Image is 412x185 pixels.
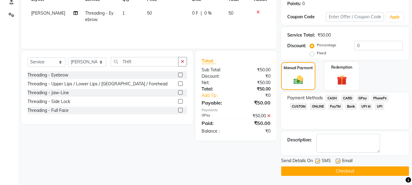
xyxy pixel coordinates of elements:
span: PayTM [328,103,343,110]
span: Send Details On [281,158,313,165]
label: Redemption [331,65,352,70]
span: SMS [322,158,331,165]
span: Threading - Eyebrow [85,10,113,22]
div: Payments [202,108,270,113]
label: Manual Payment [284,65,313,71]
div: Points: [287,1,301,7]
label: Percentage [317,42,336,48]
span: Payment Methods [287,95,323,101]
div: ₹50.00 [236,80,275,86]
span: Bank [345,103,357,110]
div: ₹50.00 [236,86,275,92]
label: Fixed [317,50,326,56]
button: Apply [386,12,403,22]
input: Enter Offer / Coupon Code [326,12,384,22]
div: ₹50.00 [236,113,275,119]
img: _cash.svg [291,74,306,85]
div: Service Total: [287,32,315,38]
div: Discount: [197,73,236,80]
span: Email [342,158,353,165]
span: PhonePe [371,95,389,102]
span: Total [202,58,216,64]
div: ₹50.00 [236,67,275,73]
div: Balance : [197,128,236,134]
span: 50 [147,10,152,16]
div: Threading - Jaw-Line [27,90,69,96]
button: Checkout [281,166,409,176]
div: 0 [302,1,305,7]
div: Threading - Upper Lips / Lower Lips / [GEOGRAPHIC_DATA] / Forehead [27,81,167,87]
div: Threading - Eyebrow [27,72,68,78]
span: [PERSON_NAME] [31,10,65,16]
span: CARD [341,95,354,102]
div: Total: [197,86,236,92]
div: Threading - Side Lock [27,98,70,105]
div: Net: [197,80,236,86]
span: | [201,10,202,16]
span: CUSTOM [290,103,307,110]
div: Threading - Full Face [27,107,69,114]
span: 0 % [204,10,212,16]
div: Coupon Code [287,14,326,20]
div: Description: [287,137,312,143]
span: CASH [325,95,339,102]
div: GPay [197,113,236,119]
div: ₹50.00 [236,119,275,127]
span: 1 [122,10,125,16]
img: _gift.svg [334,74,350,86]
div: ₹50.00 [317,32,331,38]
div: Paid: [197,119,236,127]
span: 0 F [192,10,198,16]
div: ₹0 [236,73,275,80]
a: Add Tip [197,92,242,99]
div: ₹0 [243,92,275,99]
div: Sub Total: [197,67,236,73]
div: Payable: [197,99,236,106]
span: GPay [356,95,369,102]
div: ₹50.00 [236,99,275,106]
span: UPI [375,103,384,110]
div: ₹0 [236,128,275,134]
input: Search or Scan [111,57,178,66]
div: Discount: [287,43,306,49]
span: 50 [228,10,233,16]
span: UPI M [359,103,372,110]
span: ONLINE [310,103,326,110]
